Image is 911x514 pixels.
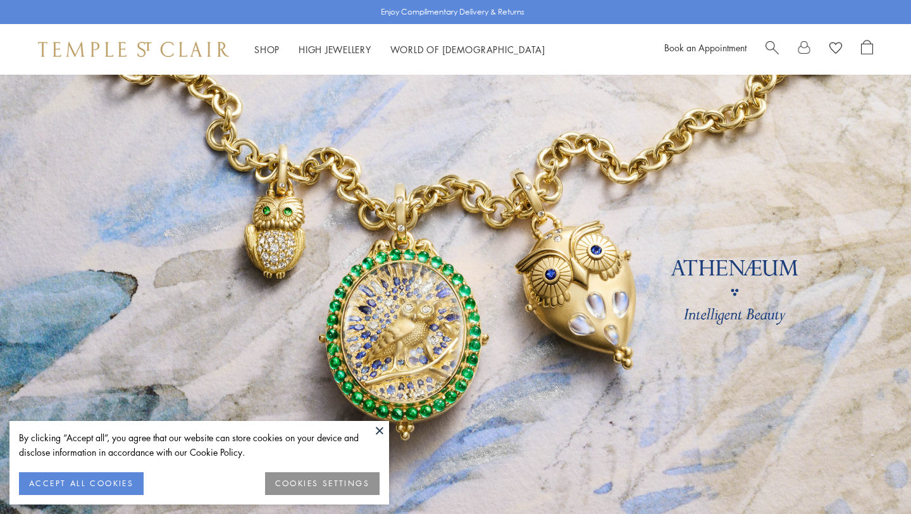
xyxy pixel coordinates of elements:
[19,472,144,495] button: ACCEPT ALL COOKIES
[390,43,545,56] a: World of [DEMOGRAPHIC_DATA]World of [DEMOGRAPHIC_DATA]
[861,40,873,59] a: Open Shopping Bag
[38,42,229,57] img: Temple St. Clair
[254,43,280,56] a: ShopShop
[265,472,380,495] button: COOKIES SETTINGS
[254,42,545,58] nav: Main navigation
[765,40,779,59] a: Search
[299,43,371,56] a: High JewelleryHigh Jewellery
[664,41,747,54] a: Book an Appointment
[19,430,380,460] div: By clicking “Accept all”, you agree that our website can store cookies on your device and disclos...
[829,40,842,59] a: View Wishlist
[381,6,524,18] p: Enjoy Complimentary Delivery & Returns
